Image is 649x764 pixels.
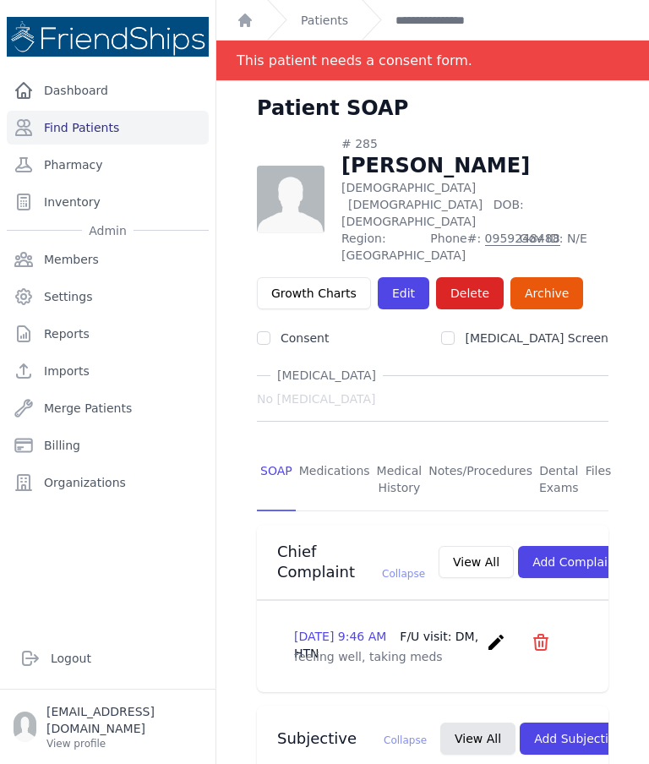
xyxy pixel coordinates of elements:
nav: Tabs [257,449,608,511]
label: Consent [281,331,329,345]
a: [EMAIL_ADDRESS][DOMAIN_NAME] View profile [14,703,202,750]
a: Edit [378,277,429,309]
button: View All [439,546,514,578]
a: create [486,640,510,656]
span: Gov ID: N/E [520,230,608,264]
a: Dental Exams [536,449,582,511]
a: SOAP [257,449,296,511]
a: Inventory [7,185,209,219]
h1: Patient SOAP [257,95,408,122]
a: Settings [7,280,209,314]
i: create [486,632,506,652]
span: No [MEDICAL_DATA] [257,390,375,407]
a: Medical History [374,449,426,511]
p: View profile [46,737,202,750]
a: Dashboard [7,74,209,107]
span: Collapse [382,568,425,580]
div: Notification [216,41,649,81]
a: Notes/Procedures [425,449,536,511]
a: Pharmacy [7,148,209,182]
img: Medical Missions EMR [7,17,209,57]
p: feeling well, taking meds [294,648,571,665]
a: Merge Patients [7,391,209,425]
a: Members [7,243,209,276]
p: [DATE] 9:46 AM [294,628,479,662]
a: Logout [14,641,202,675]
a: Reports [7,317,209,351]
h3: Subjective [277,729,427,749]
span: Collapse [384,734,427,746]
a: Billing [7,428,209,462]
h3: Chief Complaint [277,542,425,582]
button: Add Subjective [520,723,637,755]
button: Delete [436,277,504,309]
span: [MEDICAL_DATA] [270,367,383,384]
span: Phone#: [430,230,509,264]
a: Imports [7,354,209,388]
div: # 285 [341,135,608,152]
button: Add Complaint [518,546,634,578]
a: Organizations [7,466,209,499]
p: [DEMOGRAPHIC_DATA] [341,179,608,230]
label: [MEDICAL_DATA] Screen [465,331,608,345]
h1: [PERSON_NAME] [341,152,608,179]
img: person-242608b1a05df3501eefc295dc1bc67a.jpg [257,166,324,233]
span: Region: [GEOGRAPHIC_DATA] [341,230,420,264]
p: [EMAIL_ADDRESS][DOMAIN_NAME] [46,703,202,737]
a: Files [582,449,615,511]
span: [DEMOGRAPHIC_DATA] [348,198,483,211]
span: Admin [82,222,134,239]
a: Archive [510,277,583,309]
a: Find Patients [7,111,209,145]
a: Patients [301,12,348,29]
div: This patient needs a consent form. [237,41,472,80]
a: Medications [296,449,374,511]
a: Growth Charts [257,277,371,309]
button: View All [440,723,515,755]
